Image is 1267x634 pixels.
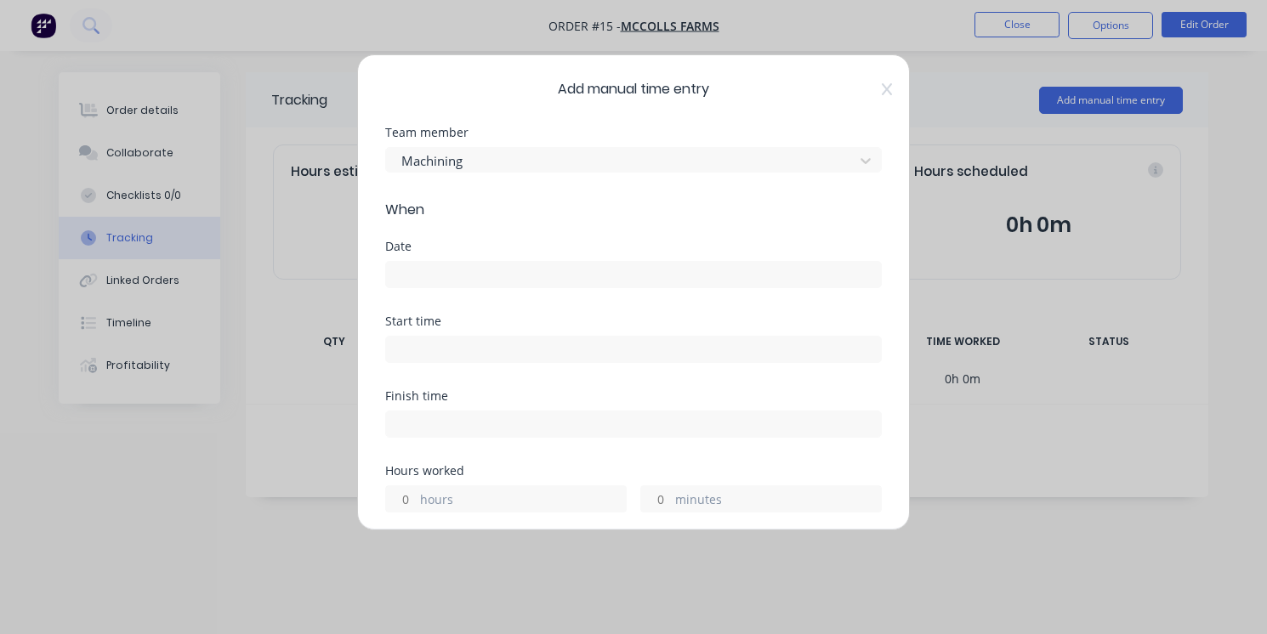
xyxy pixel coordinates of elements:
[385,465,882,477] div: Hours worked
[385,79,882,99] span: Add manual time entry
[385,200,882,220] span: When
[641,486,671,512] input: 0
[675,490,881,512] label: minutes
[385,241,882,252] div: Date
[385,390,882,402] div: Finish time
[420,490,626,512] label: hours
[386,486,416,512] input: 0
[385,315,882,327] div: Start time
[385,127,882,139] div: Team member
